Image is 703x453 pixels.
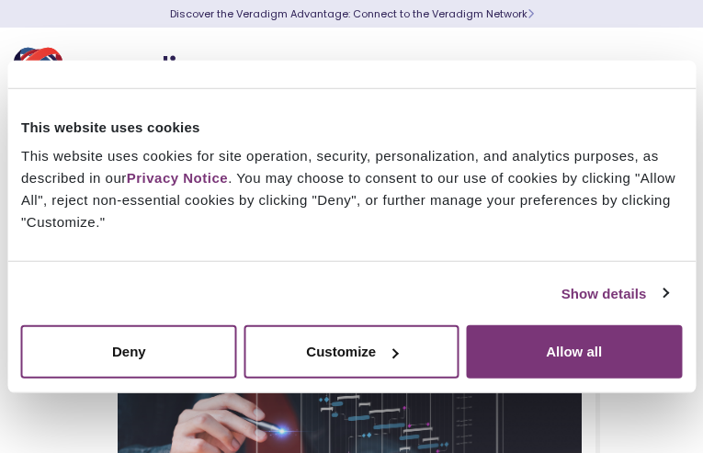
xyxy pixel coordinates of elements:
[561,282,668,304] a: Show details
[14,41,234,102] img: Veradigm logo
[21,145,682,233] div: This website uses cookies for site operation, security, personalization, and analytics purposes, ...
[170,6,534,21] a: Discover the Veradigm Advantage: Connect to the Veradigm NetworkLearn More
[244,325,459,379] button: Customize
[648,48,675,96] button: Toggle Navigation Menu
[21,325,237,379] button: Deny
[127,170,228,186] a: Privacy Notice
[466,325,682,379] button: Allow all
[527,6,534,21] span: Learn More
[21,116,682,138] div: This website uses cookies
